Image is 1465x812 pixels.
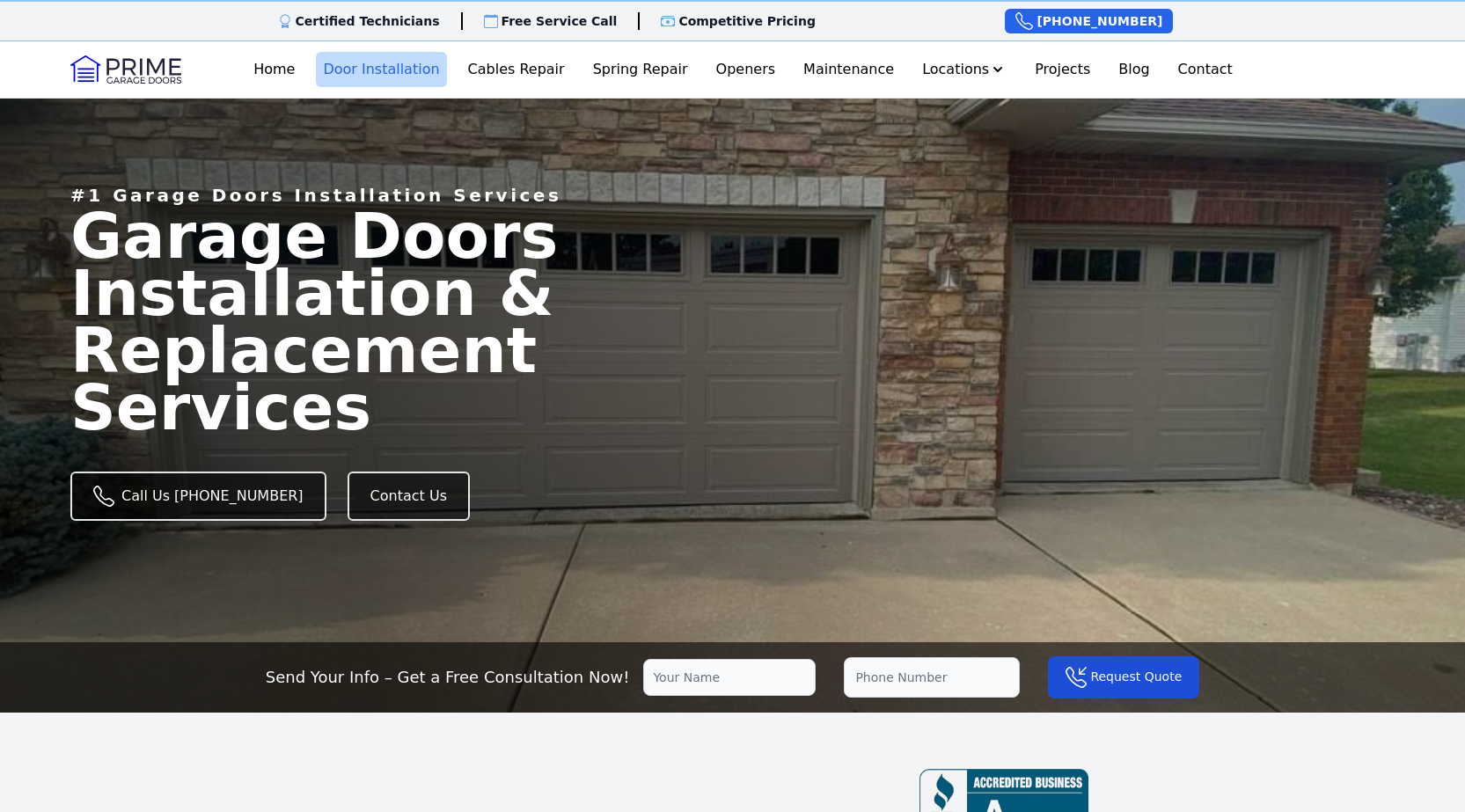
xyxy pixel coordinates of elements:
[1111,52,1156,87] a: Blog
[915,52,1014,87] button: Locations
[1028,52,1097,87] a: Projects
[70,199,558,443] span: Garage Doors Installation & Replacement Services
[1171,52,1240,87] a: Contact
[709,52,783,87] a: Openers
[316,52,446,87] a: Door Installation
[796,52,901,87] a: Maintenance
[1005,9,1173,33] a: [PHONE_NUMBER]
[296,12,440,30] p: Certified Technicians
[586,52,695,87] a: Spring Repair
[246,52,302,87] a: Home
[70,472,326,521] a: Call Us [PHONE_NUMBER]
[844,657,1020,698] input: Phone Number
[461,52,572,87] a: Cables Repair
[70,183,561,208] p: #1 Garage Doors Installation Services
[643,659,816,696] input: Your Name
[348,472,470,521] a: Contact Us
[678,12,816,30] p: Competitive Pricing
[502,12,618,30] p: Free Service Call
[70,55,181,84] img: Logo
[1048,656,1199,699] button: Request Quote
[266,665,630,690] p: Send Your Info – Get a Free Consultation Now!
